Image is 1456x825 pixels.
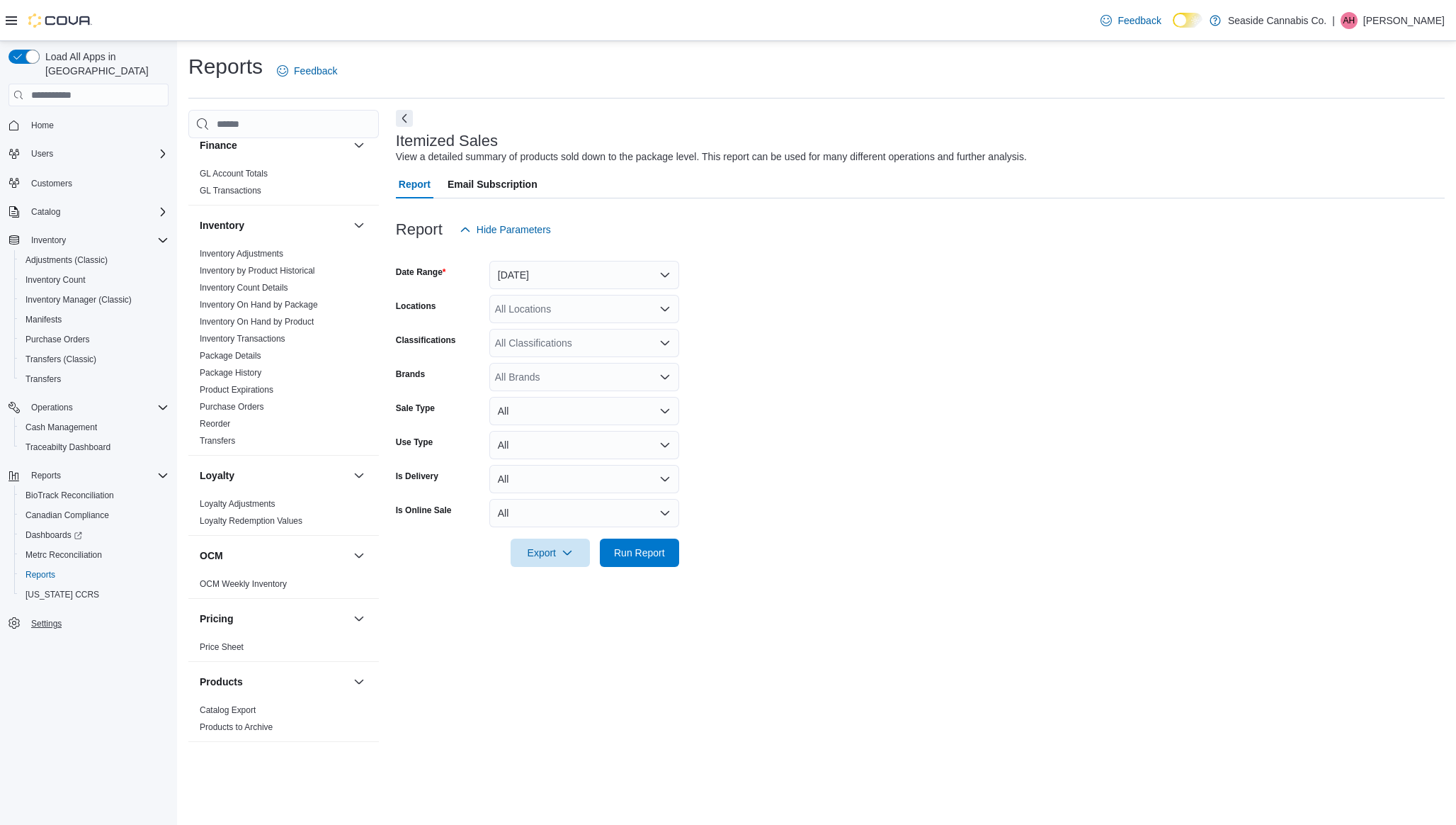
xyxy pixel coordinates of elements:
[14,505,174,525] button: Canadian Compliance
[8,109,169,670] nav: Complex example
[454,215,557,244] button: Hide Parameters
[271,57,343,85] a: Feedback
[396,301,436,312] label: Locations
[20,487,120,504] a: BioTrack Reconciliation
[1343,12,1355,29] span: AH
[20,586,169,603] span: Washington CCRS
[200,722,273,733] span: Products to Archive
[188,245,379,455] div: Inventory
[489,465,679,493] button: All
[14,250,174,270] button: Adjustments (Classic)
[351,753,368,770] button: Sales
[200,265,315,276] span: Inventory by Product Historical
[25,117,59,134] a: Home
[14,585,174,605] button: [US_STATE] CCRS
[20,291,137,308] a: Inventory Manager (Classic)
[20,487,169,504] span: BioTrack Reconciliation
[188,639,379,661] div: Pricing
[519,539,581,567] span: Export
[200,516,302,526] a: Loyalty Redemption Values
[20,291,169,308] span: Inventory Manager (Classic)
[200,418,230,430] span: Reorder
[200,351,261,361] a: Package Details
[1228,12,1326,29] p: Seaside Cannabis Co.
[200,283,288,293] a: Inventory Count Details
[200,641,244,653] span: Price Sheet
[25,175,78,192] a: Customers
[14,349,174,369] button: Transfers (Classic)
[200,138,237,152] h3: Finance
[14,369,174,389] button: Transfers
[14,330,174,349] button: Purchase Orders
[200,515,302,527] span: Loyalty Redemption Values
[200,675,243,689] h3: Products
[659,371,671,383] button: Open list of options
[200,334,285,344] a: Inventory Transactions
[200,705,256,715] a: Catalog Export
[25,274,86,286] span: Inventory Count
[489,397,679,425] button: All
[489,431,679,459] button: All
[31,120,54,131] span: Home
[200,675,348,689] button: Products
[200,282,288,293] span: Inventory Count Details
[659,337,671,349] button: Open list of options
[25,510,109,521] span: Canadian Compliance
[25,254,108,266] span: Adjustments (Classic)
[20,439,116,456] a: Traceabilty Dashboard
[200,402,264,412] a: Purchase Orders
[20,271,91,288] a: Inventory Count
[1341,12,1358,29] div: Adam Higgins
[396,437,433,448] label: Use Type
[25,614,169,632] span: Settings
[188,52,263,81] h1: Reports
[200,549,348,563] button: OCM
[31,618,62,629] span: Settings
[20,351,169,368] span: Transfers (Classic)
[200,468,348,483] button: Loyalty
[14,545,174,565] button: Metrc Reconciliation
[14,437,174,457] button: Traceabilty Dashboard
[200,316,314,327] span: Inventory On Hand by Product
[200,169,268,179] a: GL Account Totals
[25,529,82,541] span: Dashboards
[1095,6,1166,35] a: Feedback
[200,612,233,626] h3: Pricing
[200,755,348,769] button: Sales
[25,334,90,345] span: Purchase Orders
[20,331,96,348] a: Purchase Orders
[489,261,679,289] button: [DATE]
[25,589,99,600] span: [US_STATE] CCRS
[188,576,379,598] div: OCM
[448,170,538,198] span: Email Subscription
[25,174,169,191] span: Customers
[200,218,244,232] h3: Inventory
[600,539,679,567] button: Run Report
[200,384,273,395] span: Product Expirations
[200,755,226,769] h3: Sales
[14,525,174,545] a: Dashboards
[31,178,72,189] span: Customers
[200,499,275,509] a: Loyalty Adjustments
[25,116,169,134] span: Home
[3,230,174,250] button: Inventory
[20,527,88,544] a: Dashboards
[31,235,66,246] span: Inventory
[200,401,264,412] span: Purchase Orders
[351,217,368,234] button: Inventory
[200,436,235,446] a: Transfers
[25,294,132,305] span: Inventory Manager (Classic)
[20,371,169,388] span: Transfers
[3,466,174,486] button: Reports
[200,185,261,196] span: GL Transactions
[20,586,105,603] a: [US_STATE] CCRS
[25,569,55,580] span: Reports
[20,566,169,583] span: Reports
[1363,12,1445,29] p: [PERSON_NAME]
[200,368,261,378] a: Package History
[396,133,498,150] h3: Itemized Sales
[200,317,314,327] a: Inventory On Hand by Product
[20,252,113,269] a: Adjustments (Classic)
